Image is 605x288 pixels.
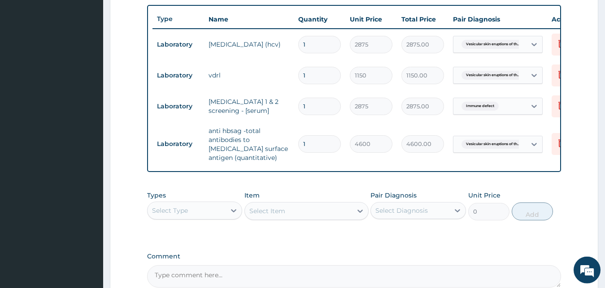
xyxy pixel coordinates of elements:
[147,253,561,260] label: Comment
[294,10,345,28] th: Quantity
[204,10,294,28] th: Name
[152,136,204,152] td: Laboratory
[512,202,553,220] button: Add
[152,11,204,27] th: Type
[448,10,547,28] th: Pair Diagnosis
[547,10,592,28] th: Actions
[152,206,188,215] div: Select Type
[375,206,428,215] div: Select Diagnosis
[468,191,501,200] label: Unit Price
[147,192,166,199] label: Types
[204,93,294,120] td: [MEDICAL_DATA] 1 & 2 screening - [serum]
[461,102,499,111] span: Immune defect
[204,35,294,53] td: [MEDICAL_DATA] (hcv)
[52,87,124,177] span: We're online!
[461,71,524,80] span: Vesicular skin eruptions of th...
[370,191,417,200] label: Pair Diagnosis
[152,67,204,84] td: Laboratory
[4,193,171,224] textarea: Type your message and hit 'Enter'
[244,191,260,200] label: Item
[345,10,397,28] th: Unit Price
[47,50,151,62] div: Chat with us now
[17,45,36,67] img: d_794563401_company_1708531726252_794563401
[152,36,204,53] td: Laboratory
[204,122,294,167] td: anti hbsag -total antibodies to [MEDICAL_DATA] surface antigen (quantitative)
[147,4,169,26] div: Minimize live chat window
[152,98,204,115] td: Laboratory
[397,10,448,28] th: Total Price
[461,40,524,49] span: Vesicular skin eruptions of th...
[204,66,294,84] td: vdrl
[461,140,524,149] span: Vesicular skin eruptions of th...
